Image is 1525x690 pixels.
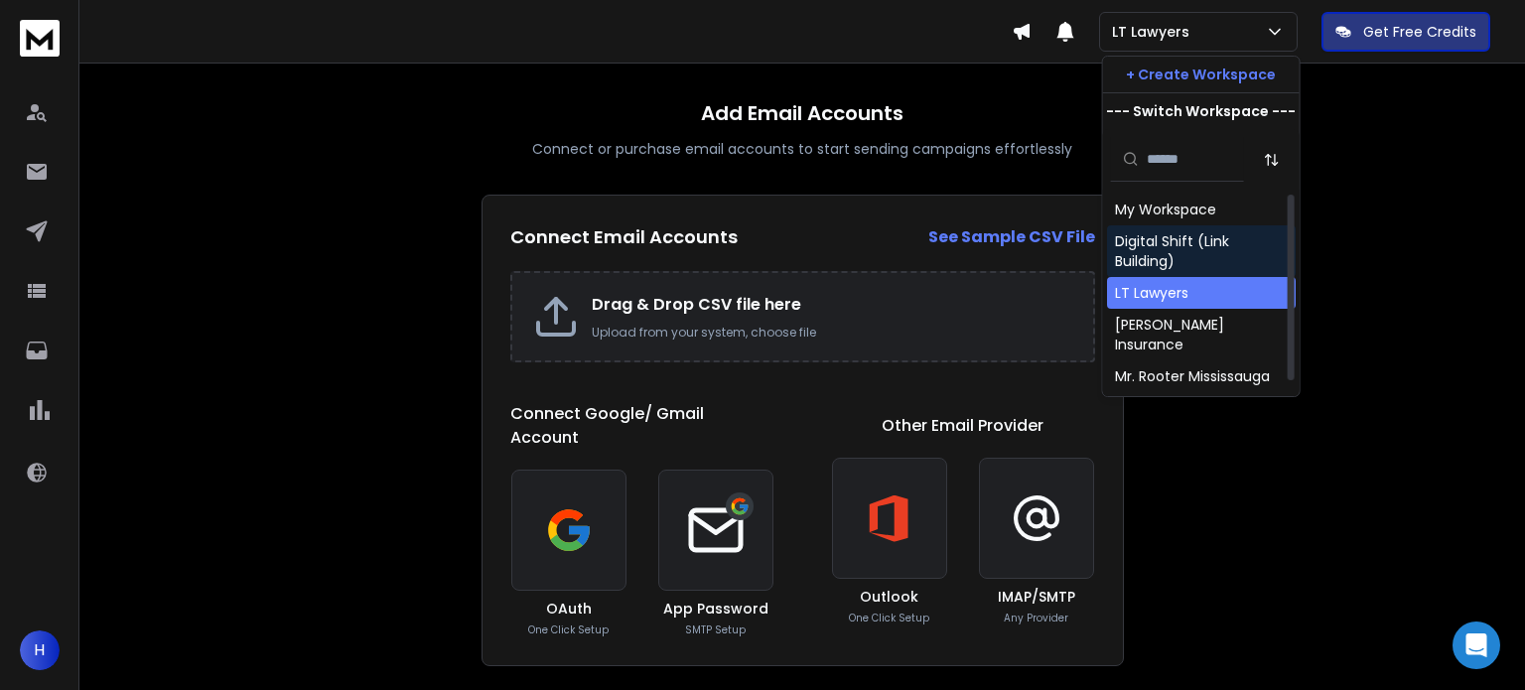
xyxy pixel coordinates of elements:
[1115,231,1288,271] div: Digital Shift (Link Building)
[592,293,1073,317] h2: Drag & Drop CSV file here
[1103,57,1300,92] button: + Create Workspace
[1321,12,1490,52] button: Get Free Credits
[1112,22,1197,42] p: LT Lawyers
[592,325,1073,341] p: Upload from your system, choose file
[20,630,60,670] button: H
[685,622,746,637] p: SMTP Setup
[849,611,929,625] p: One Click Setup
[1115,315,1288,354] div: [PERSON_NAME] Insurance
[546,599,592,619] h3: OAuth
[20,20,60,57] img: logo
[1115,366,1270,386] div: Mr. Rooter Mississauga
[1004,611,1068,625] p: Any Provider
[1106,101,1296,121] p: --- Switch Workspace ---
[928,225,1095,248] strong: See Sample CSV File
[998,587,1075,607] h3: IMAP/SMTP
[663,599,768,619] h3: App Password
[528,622,609,637] p: One Click Setup
[510,402,774,450] h1: Connect Google/ Gmail Account
[701,99,903,127] h1: Add Email Accounts
[1115,200,1216,219] div: My Workspace
[928,225,1095,249] a: See Sample CSV File
[1126,65,1276,84] p: + Create Workspace
[1363,22,1476,42] p: Get Free Credits
[1252,140,1292,180] button: Sort by Sort A-Z
[510,223,738,251] h2: Connect Email Accounts
[860,587,918,607] h3: Outlook
[1453,621,1500,669] div: Open Intercom Messenger
[532,139,1072,159] p: Connect or purchase email accounts to start sending campaigns effortlessly
[882,414,1043,438] h1: Other Email Provider
[1115,283,1188,303] div: LT Lawyers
